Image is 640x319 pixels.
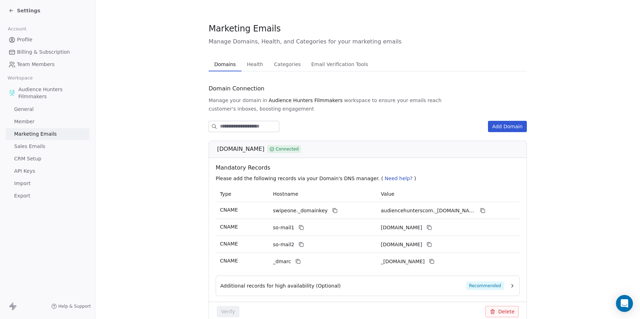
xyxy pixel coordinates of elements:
[485,306,519,317] button: Delete
[6,128,89,140] a: Marketing Emails
[381,241,422,248] span: audiencehunterscom2.swipeone.email
[17,48,70,56] span: Billing & Subscription
[209,84,264,93] span: Domain Connection
[5,24,29,34] span: Account
[18,86,87,100] span: Audience Hunters Filmmakers
[209,23,281,34] span: Marketing Emails
[273,224,294,231] span: so-mail1
[308,59,371,69] span: Email Verification Tools
[488,121,527,132] button: Add Domain
[220,282,515,290] button: Additional records for high availability (Optional)Recommended
[269,97,343,104] span: Audience Hunters Filmmakers
[211,59,239,69] span: Domains
[58,303,91,309] span: Help & Support
[271,59,303,69] span: Categories
[6,153,89,165] a: CRM Setup
[6,116,89,128] a: Member
[273,191,298,197] span: Hostname
[6,59,89,70] a: Team Members
[381,191,394,197] span: Value
[209,37,527,46] span: Manage Domains, Health, and Categories for your marketing emails
[14,106,34,113] span: General
[616,295,633,312] div: Open Intercom Messenger
[51,303,91,309] a: Help & Support
[220,224,238,230] span: CNAME
[8,7,40,14] a: Settings
[14,155,41,163] span: CRM Setup
[17,61,54,68] span: Team Members
[14,167,35,175] span: API Keys
[466,282,504,290] span: Recommended
[14,180,30,187] span: Import
[273,207,328,214] span: swipeone._domainkey
[276,146,299,152] span: Connected
[220,258,238,264] span: CNAME
[5,73,36,83] span: Workspace
[17,36,33,43] span: Profile
[217,145,264,153] span: [DOMAIN_NAME]
[209,97,267,104] span: Manage your domain in
[6,165,89,177] a: API Keys
[6,141,89,152] a: Sales Emails
[220,190,264,198] p: Type
[220,282,341,289] span: Additional records for high availability (Optional)
[14,143,45,150] span: Sales Emails
[6,34,89,46] a: Profile
[385,176,413,181] span: Need help?
[6,178,89,189] a: Import
[14,130,57,138] span: Marketing Emails
[220,207,238,213] span: CNAME
[220,241,238,247] span: CNAME
[217,306,239,317] button: Verify
[14,192,30,200] span: Export
[6,190,89,202] a: Export
[216,175,523,182] p: Please add the following records via your Domain's DNS manager. ( )
[273,258,291,265] span: _dmarc
[17,7,40,14] span: Settings
[8,89,16,96] img: AHFF%20symbol.png
[273,241,294,248] span: so-mail2
[216,164,523,172] span: Mandatory Records
[381,258,425,265] span: _dmarc.swipeone.email
[6,104,89,115] a: General
[6,46,89,58] a: Billing & Subscription
[381,207,476,214] span: audiencehunterscom._domainkey.swipeone.email
[14,118,35,125] span: Member
[344,97,442,104] span: workspace to ensure your emails reach
[209,105,314,112] span: customer's inboxes, boosting engagement
[244,59,266,69] span: Health
[381,224,422,231] span: audiencehunterscom1.swipeone.email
